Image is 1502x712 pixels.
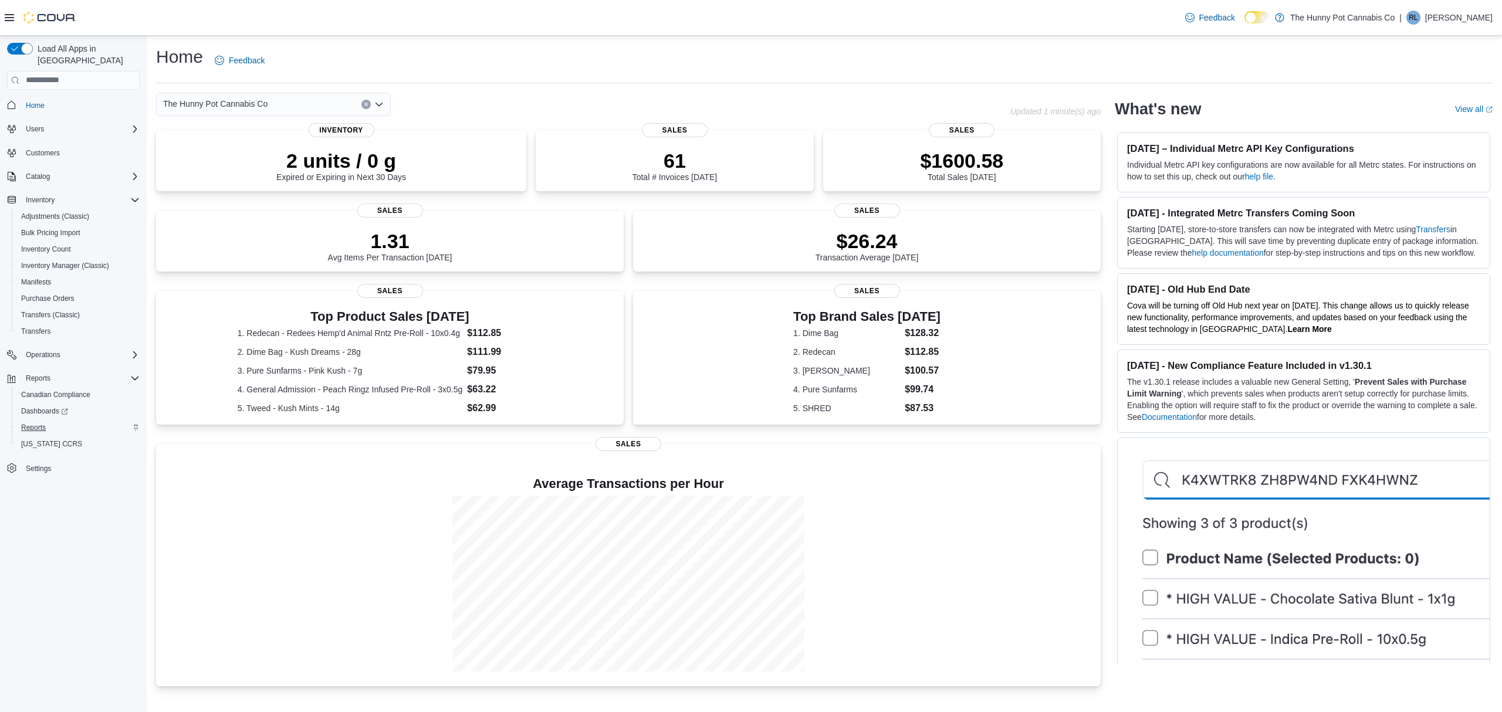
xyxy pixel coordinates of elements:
[1244,23,1245,24] span: Dark Mode
[357,284,423,298] span: Sales
[632,149,717,172] p: 61
[16,291,79,306] a: Purchase Orders
[1192,248,1264,257] a: help documentation
[21,348,65,362] button: Operations
[1455,104,1493,114] a: View allExternal link
[163,97,268,111] span: The Hunny Pot Cannabis Co
[21,212,89,221] span: Adjustments (Classic)
[21,122,140,136] span: Users
[1010,107,1101,116] p: Updated 1 minute(s) ago
[1127,283,1480,295] h3: [DATE] - Old Hub End Date
[793,365,900,377] dt: 3. [PERSON_NAME]
[26,124,44,134] span: Users
[12,323,144,340] button: Transfers
[21,462,56,476] a: Settings
[7,92,140,507] nav: Complex example
[2,97,144,114] button: Home
[12,257,144,274] button: Inventory Manager (Classic)
[21,193,59,207] button: Inventory
[26,464,51,473] span: Settings
[2,347,144,363] button: Operations
[834,284,900,298] span: Sales
[2,370,144,386] button: Reports
[21,294,75,303] span: Purchase Orders
[905,382,941,396] dd: $99.74
[467,382,542,396] dd: $63.22
[357,204,423,218] span: Sales
[1127,376,1480,423] p: The v1.30.1 release includes a valuable new General Setting, ' ', which prevents sales when produ...
[905,401,941,415] dd: $87.53
[12,403,144,419] a: Dashboards
[238,346,463,358] dt: 2. Dime Bag - Kush Dreams - 28g
[21,98,140,113] span: Home
[2,192,144,208] button: Inventory
[16,388,140,402] span: Canadian Compliance
[21,310,80,320] span: Transfers (Classic)
[16,209,94,223] a: Adjustments (Classic)
[33,43,140,66] span: Load All Apps in [GEOGRAPHIC_DATA]
[328,229,452,253] p: 1.31
[21,348,140,362] span: Operations
[16,437,87,451] a: [US_STATE] CCRS
[793,346,900,358] dt: 2. Redecan
[1416,225,1450,234] a: Transfers
[1245,172,1273,181] a: help file
[1127,360,1480,371] h3: [DATE] - New Compliance Feature Included in v1.30.1
[1127,143,1480,154] h3: [DATE] – Individual Metrc API Key Configurations
[26,172,50,181] span: Catalog
[21,277,51,287] span: Manifests
[2,144,144,161] button: Customers
[16,404,140,418] span: Dashboards
[276,149,406,172] p: 2 units / 0 g
[12,241,144,257] button: Inventory Count
[21,371,140,385] span: Reports
[1127,159,1480,182] p: Individual Metrc API key configurations are now available for all Metrc states. For instructions ...
[16,421,140,435] span: Reports
[16,324,140,338] span: Transfers
[16,275,140,289] span: Manifests
[1127,377,1467,398] strong: Prevent Sales with Purchase Limit Warning
[361,100,371,109] button: Clear input
[1425,11,1493,25] p: [PERSON_NAME]
[238,365,463,377] dt: 3. Pure Sunfarms - Pink Kush - 7g
[816,229,919,253] p: $26.24
[16,226,140,240] span: Bulk Pricing Import
[16,388,95,402] a: Canadian Compliance
[21,327,50,336] span: Transfers
[16,308,84,322] a: Transfers (Classic)
[26,195,55,205] span: Inventory
[16,291,140,306] span: Purchase Orders
[12,436,144,452] button: [US_STATE] CCRS
[21,193,140,207] span: Inventory
[905,326,941,340] dd: $128.32
[238,327,463,339] dt: 1. Redecan - Redees Hemp'd Animal Rntz Pre-Roll - 10x0.4g
[1399,11,1402,25] p: |
[16,242,76,256] a: Inventory Count
[21,245,71,254] span: Inventory Count
[21,99,49,113] a: Home
[21,371,55,385] button: Reports
[905,364,941,378] dd: $100.57
[1486,106,1493,113] svg: External link
[21,406,68,416] span: Dashboards
[328,229,452,262] div: Avg Items Per Transaction [DATE]
[816,229,919,262] div: Transaction Average [DATE]
[16,259,140,273] span: Inventory Manager (Classic)
[21,145,140,160] span: Customers
[1287,324,1331,334] a: Learn More
[1244,11,1269,23] input: Dark Mode
[467,364,542,378] dd: $79.95
[467,345,542,359] dd: $111.99
[1142,412,1197,422] a: Documentation
[21,146,65,160] a: Customers
[1290,11,1395,25] p: The Hunny Pot Cannabis Co
[238,310,543,324] h3: Top Product Sales [DATE]
[21,122,49,136] button: Users
[467,326,542,340] dd: $112.85
[21,439,82,449] span: [US_STATE] CCRS
[12,290,144,307] button: Purchase Orders
[905,345,941,359] dd: $112.85
[238,402,463,414] dt: 5. Tweed - Kush Mints - 14g
[12,307,144,323] button: Transfers (Classic)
